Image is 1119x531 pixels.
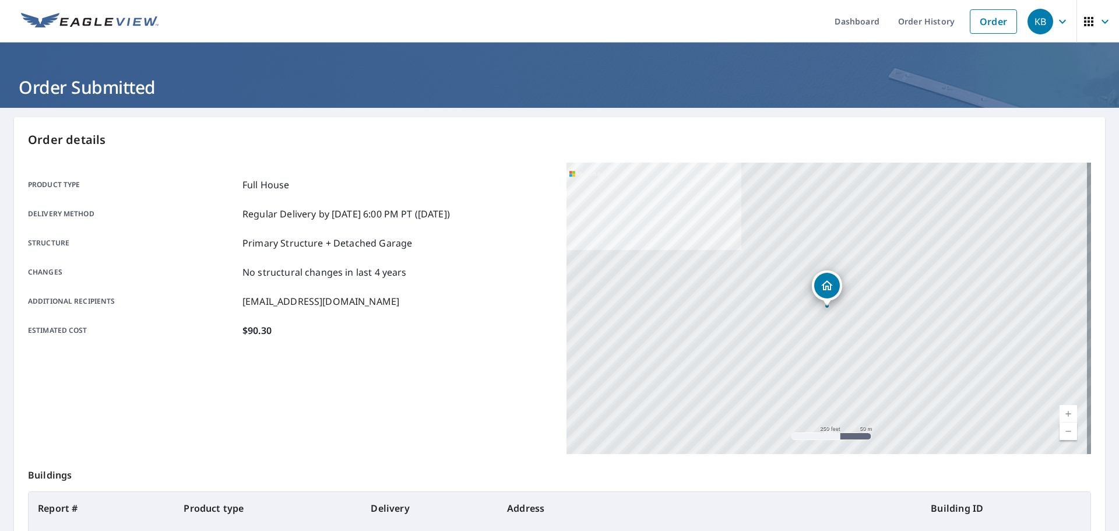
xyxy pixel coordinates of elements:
div: Dropped pin, building 1, Residential property, 19 Big Dipper Ln Saint Charles, MO 63304 [812,270,842,307]
th: Product type [174,492,361,525]
p: Buildings [28,454,1091,491]
p: Primary Structure + Detached Garage [242,236,412,250]
a: Current Level 17, Zoom Out [1060,423,1077,440]
div: KB [1027,9,1053,34]
a: Order [970,9,1017,34]
p: $90.30 [242,323,272,337]
p: Delivery method [28,207,238,221]
p: Changes [28,265,238,279]
th: Report # [29,492,174,525]
p: [EMAIL_ADDRESS][DOMAIN_NAME] [242,294,399,308]
p: Estimated cost [28,323,238,337]
p: Product type [28,178,238,192]
th: Address [498,492,921,525]
p: Regular Delivery by [DATE] 6:00 PM PT ([DATE]) [242,207,450,221]
th: Delivery [361,492,498,525]
p: Additional recipients [28,294,238,308]
th: Building ID [921,492,1090,525]
p: No structural changes in last 4 years [242,265,407,279]
p: Full House [242,178,290,192]
a: Current Level 17, Zoom In [1060,405,1077,423]
p: Structure [28,236,238,250]
img: EV Logo [21,13,159,30]
h1: Order Submitted [14,75,1105,99]
p: Order details [28,131,1091,149]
